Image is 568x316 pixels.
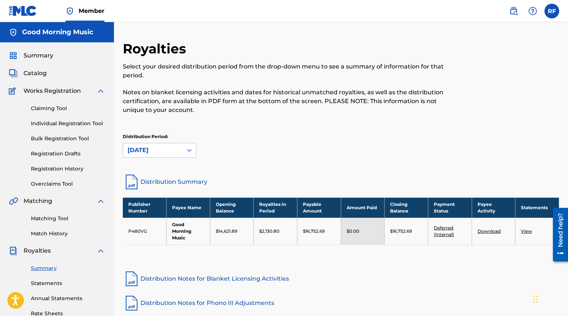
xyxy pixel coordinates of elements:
img: expand [96,87,105,95]
img: Works Registration [9,87,18,95]
a: Annual Statements [31,295,105,302]
iframe: Chat Widget [531,281,568,316]
a: Distribution Notes for Phono III Adjustments [123,294,559,312]
span: Royalties [24,246,51,255]
a: Claiming Tool [31,105,105,112]
a: SummarySummary [9,51,53,60]
a: Individual Registration Tool [31,120,105,127]
a: Matching Tool [31,215,105,222]
p: $2,130.80 [259,228,279,235]
a: Statements [31,280,105,287]
th: Opening Balance [210,197,254,218]
th: Payee Name [167,197,210,218]
th: Payable Amount [297,197,341,218]
p: $16,752.69 [390,228,412,235]
th: Amount Paid [341,197,385,218]
h2: Royalties [123,41,190,57]
th: Payee Activity [472,197,515,218]
td: Good Morning Music [167,218,210,245]
p: Select your desired distribution period from the drop-down menu to see a summary of information f... [123,62,459,80]
a: CatalogCatalog [9,69,47,78]
p: $16,752.69 [303,228,325,235]
a: Public Search [506,4,521,18]
a: View [521,228,532,234]
a: Deferred (Internal) [434,225,454,237]
span: Summary [24,51,53,60]
span: Catalog [24,69,47,78]
img: Summary [9,51,18,60]
a: Summary [31,264,105,272]
a: Download [478,228,501,234]
img: Royalties [9,246,18,255]
a: Distribution Summary [123,173,559,191]
p: $0.00 [347,228,359,235]
span: Matching [24,197,52,206]
p: Distribution Period: [123,133,196,140]
a: Match History [31,230,105,238]
img: expand [96,246,105,255]
img: Accounts [9,28,18,37]
div: Help [525,4,540,18]
a: Overclaims Tool [31,180,105,188]
img: distribution-summary-pdf [123,173,140,191]
a: Registration History [31,165,105,173]
img: MLC Logo [9,6,37,16]
img: pdf [123,270,140,288]
th: Statements [515,197,559,218]
img: Catalog [9,69,18,78]
iframe: Resource Center [547,205,568,264]
div: [DATE] [128,146,178,155]
th: Closing Balance [385,197,428,218]
a: Bulk Registration Tool [31,135,105,143]
th: Payment Status [428,197,472,218]
p: Notes on blanket licensing activities and dates for historical unmatched royalties, as well as th... [123,88,459,115]
td: P480VG [123,218,167,245]
span: Member [79,7,104,15]
th: Royalties in Period [254,197,297,218]
span: Works Registration [24,87,81,95]
img: help [528,7,537,15]
p: $14,621.89 [216,228,237,235]
div: Drag [533,288,538,310]
img: expand [96,197,105,206]
h5: Good Morning Music [22,28,93,36]
img: pdf [123,294,140,312]
a: Registration Drafts [31,150,105,158]
img: Matching [9,197,18,206]
img: search [509,7,518,15]
img: Top Rightsholder [65,7,74,15]
a: Distribution Notes for Blanket Licensing Activities [123,270,559,288]
div: User Menu [544,4,559,18]
th: Publisher Number [123,197,167,218]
